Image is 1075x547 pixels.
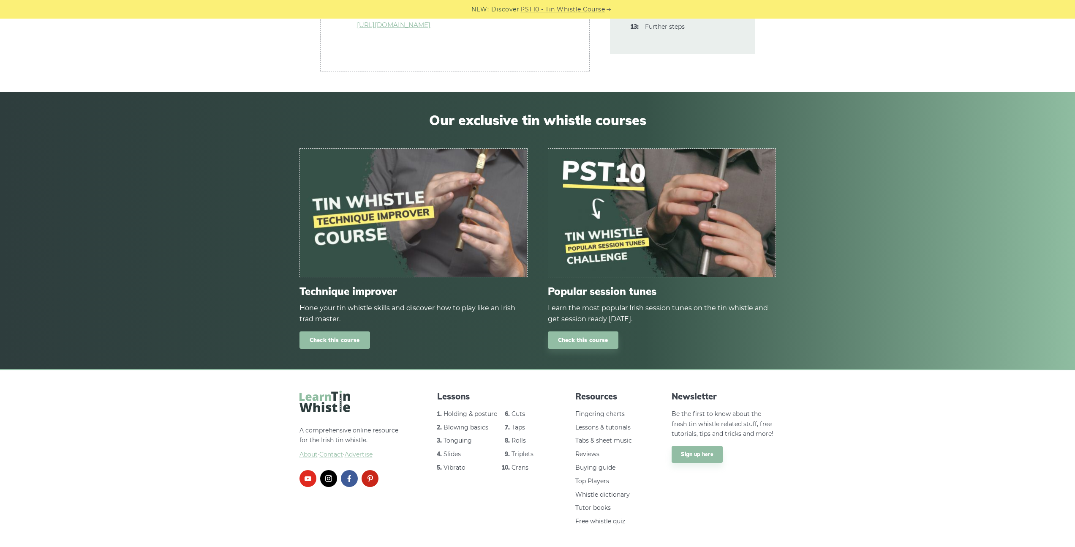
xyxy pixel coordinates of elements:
[548,285,776,298] span: Popular session tunes
[319,451,343,458] span: Contact
[437,391,541,402] span: Lessons
[645,23,685,30] a: 13:Further steps
[362,470,378,487] a: pinterest
[444,437,472,444] a: Tonguing
[299,331,370,349] a: Check this course
[300,149,527,277] img: tin-whistle-course
[471,5,489,14] span: NEW:
[575,410,625,418] a: Fingering charts
[575,450,599,458] a: Reviews
[520,5,605,14] a: PST10 - Tin Whistle Course
[299,470,316,487] a: youtube
[672,409,776,439] p: Be the first to know about the fresh tin whistle related stuff, free tutorials, tips and tricks a...
[575,464,615,471] a: Buying guide
[512,437,526,444] a: Rolls
[299,450,403,460] span: ·
[345,451,373,458] span: Advertise
[630,22,639,32] span: 13:
[575,491,630,498] a: Whistle dictionary
[341,470,358,487] a: facebook
[672,446,723,463] a: Sign up here
[548,331,618,349] a: Check this course
[299,285,528,298] span: Technique improver
[512,450,533,458] a: Triplets
[444,410,497,418] a: Holding & posture
[299,451,318,458] a: About
[672,391,776,402] span: Newsletter
[512,424,525,431] a: Taps
[299,426,403,460] p: A comprehensive online resource for the Irish tin whistle.
[444,424,488,431] a: Blowing basics
[575,437,632,444] a: Tabs & sheet music
[491,5,519,14] span: Discover
[320,470,337,487] a: instagram
[299,391,350,412] img: LearnTinWhistle.com
[575,477,609,485] a: Top Players
[299,303,528,325] div: Hone your tin whistle skills and discover how to play like an Irish trad master.
[575,517,625,525] a: Free whistle quiz
[575,504,611,511] a: Tutor books
[444,464,465,471] a: Vibrato
[575,424,631,431] a: Lessons & tutorials
[299,112,776,128] span: Our exclusive tin whistle courses
[357,21,430,29] a: [URL][DOMAIN_NAME]
[575,391,638,402] span: Resources
[512,464,528,471] a: Crans
[512,410,525,418] a: Cuts
[548,303,776,325] div: Learn the most popular Irish session tunes on the tin whistle and get session ready [DATE].
[444,450,461,458] a: Slides
[319,451,373,458] a: Contact·Advertise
